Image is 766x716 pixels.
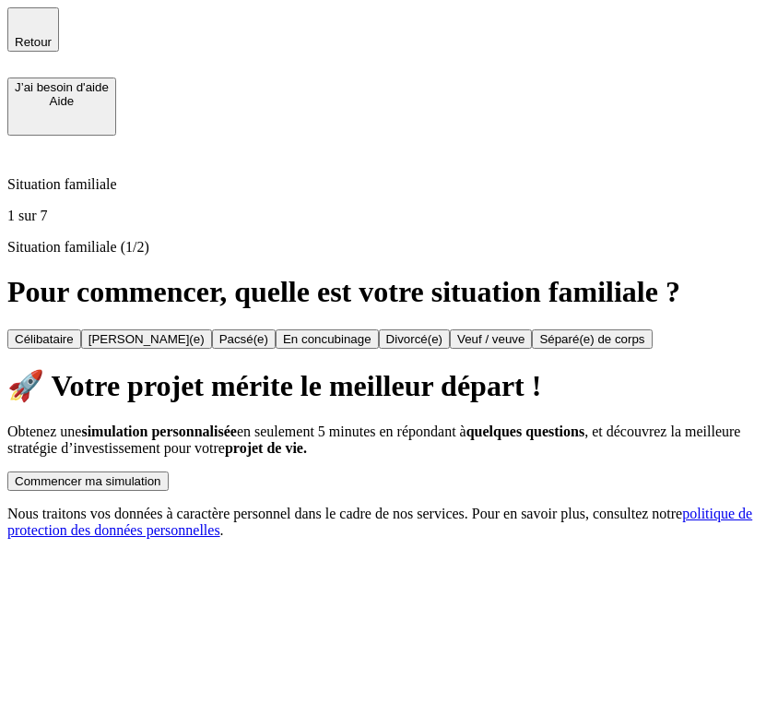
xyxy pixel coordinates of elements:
[81,424,236,439] span: simulation personnalisée
[225,440,307,456] span: projet de vie.
[7,506,752,538] a: politique de protection des données personnelles
[7,471,169,491] button: Commencer ma simulation
[7,424,740,456] span: , et découvrez la meilleure stratégie d’investissement pour votre
[7,424,81,439] span: Obtenez une
[237,424,466,439] span: en seulement 5 minutes en répondant à
[15,474,161,488] div: Commencer ma simulation
[7,368,759,403] h1: 🚀 Votre projet mérite le meilleur départ !
[220,522,224,538] span: .
[466,424,585,439] span: quelques questions
[7,506,682,521] span: Nous traitons vos données à caractère personnel dans le cadre de nos services. Pour en savoir plu...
